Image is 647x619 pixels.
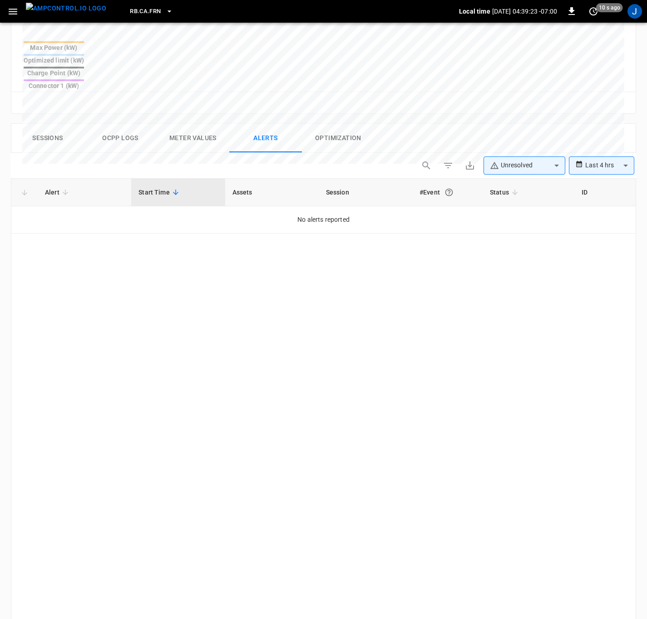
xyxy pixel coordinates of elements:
[84,124,157,153] button: Ocpp logs
[138,187,182,198] span: Start Time
[126,3,176,20] button: RB.CA.FRN
[157,124,229,153] button: Meter Values
[586,4,601,19] button: set refresh interval
[130,6,161,17] span: RB.CA.FRN
[26,3,106,14] img: ampcontrol.io logo
[11,124,84,153] button: Sessions
[229,124,302,153] button: Alerts
[585,157,634,174] div: Last 4 hrs
[596,3,623,12] span: 10 s ago
[302,124,375,153] button: Optimization
[420,184,475,200] div: #Event
[492,7,557,16] p: [DATE] 04:39:23 -07:00
[574,179,636,206] th: ID
[11,206,636,234] td: No alerts reported
[459,7,490,16] p: Local time
[627,4,642,19] div: profile-icon
[45,187,71,198] span: Alert
[441,184,457,200] button: An event is a single occurrence of an issue. An alert groups related events for the same asset, m...
[490,187,521,198] span: Status
[490,161,551,170] div: Unresolved
[319,179,412,206] th: Session
[225,179,319,206] th: Assets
